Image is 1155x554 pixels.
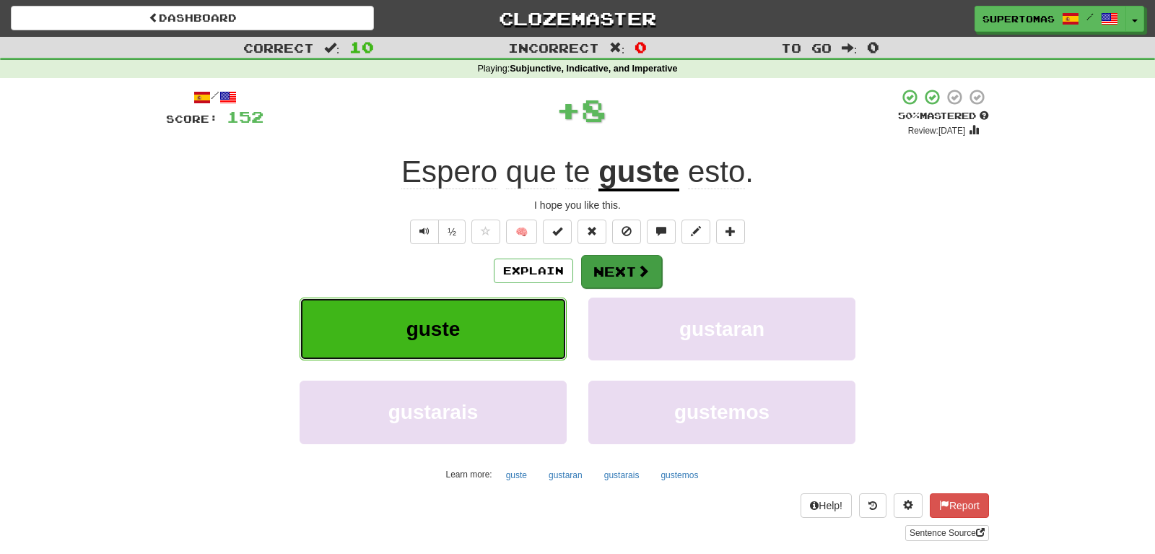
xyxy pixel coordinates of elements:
[612,220,641,244] button: Ignore sentence (alt+i)
[679,155,754,189] span: .
[859,493,886,518] button: Round history (alt+y)
[166,88,263,106] div: /
[801,493,852,518] button: Help!
[388,401,479,423] span: gustarais
[588,381,855,443] button: gustemos
[679,318,764,340] span: gustaran
[908,126,966,136] small: Review: [DATE]
[324,42,340,54] span: :
[508,40,599,55] span: Incorrect
[905,525,989,541] a: Sentence Source
[543,220,572,244] button: Set this sentence to 100% Mastered (alt+m)
[681,220,710,244] button: Edit sentence (alt+d)
[506,155,557,189] span: que
[349,38,374,56] span: 10
[166,113,218,125] span: Score:
[498,464,535,486] button: guste
[446,469,492,480] small: Learn more:
[982,12,1055,25] span: SuperTomas
[11,6,374,30] a: Dashboard
[581,92,606,128] span: 8
[1086,12,1094,22] span: /
[781,40,832,55] span: To go
[635,38,647,56] span: 0
[609,42,625,54] span: :
[407,220,466,244] div: Text-to-speech controls
[410,220,439,244] button: Play sentence audio (ctl+space)
[300,298,567,360] button: guste
[898,110,989,123] div: Mastered
[406,318,461,340] span: guste
[898,110,920,121] span: 50 %
[438,220,466,244] button: ½
[556,88,581,131] span: +
[674,401,770,423] span: gustemos
[867,38,879,56] span: 0
[541,464,590,486] button: gustaran
[598,155,679,191] u: guste
[930,493,989,518] button: Report
[565,155,590,189] span: te
[510,64,677,74] strong: Subjunctive, Indicative, and Imperative
[975,6,1126,32] a: SuperTomas /
[166,198,989,212] div: I hope you like this.
[653,464,706,486] button: gustemos
[227,108,263,126] span: 152
[300,381,567,443] button: gustarais
[471,220,500,244] button: Favorite sentence (alt+f)
[396,6,759,31] a: Clozemaster
[842,42,858,54] span: :
[577,220,606,244] button: Reset to 0% Mastered (alt+r)
[581,255,662,288] button: Next
[588,298,855,360] button: gustaran
[716,220,745,244] button: Add to collection (alt+a)
[688,155,745,189] span: esto
[401,155,497,189] span: Espero
[243,40,314,55] span: Correct
[494,259,573,283] button: Explain
[506,220,537,244] button: 🧠
[647,220,676,244] button: Discuss sentence (alt+u)
[596,464,648,486] button: gustarais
